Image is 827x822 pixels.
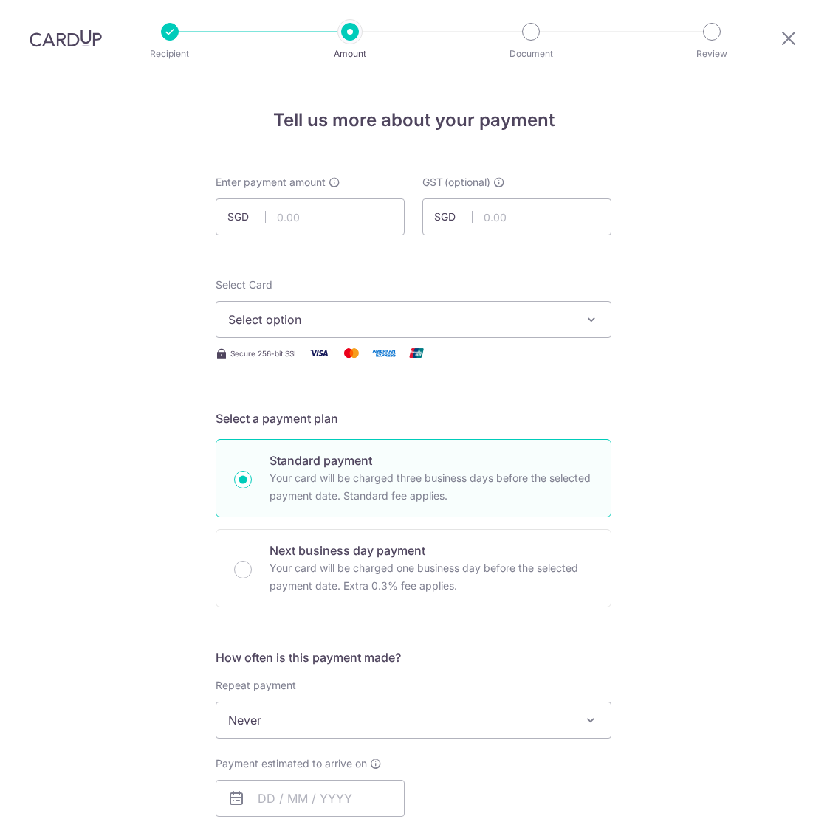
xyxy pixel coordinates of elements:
[216,175,326,190] span: Enter payment amount
[216,107,611,134] h4: Tell us more about your payment
[369,344,399,362] img: American Express
[216,756,367,771] span: Payment estimated to arrive on
[295,46,405,61] p: Amount
[216,301,611,338] button: Select option
[227,210,266,224] span: SGD
[230,348,298,359] span: Secure 256-bit SSL
[216,678,296,693] label: Repeat payment
[216,649,611,666] h5: How often is this payment made?
[422,198,611,235] input: 0.00
[216,198,405,235] input: 0.00
[270,559,593,595] p: Your card will be charged one business day before the selected payment date. Extra 0.3% fee applies.
[445,175,490,190] span: (optional)
[216,702,611,738] span: Never
[422,175,443,190] span: GST
[270,452,593,469] p: Standard payment
[657,46,766,61] p: Review
[228,311,572,328] span: Select option
[434,210,473,224] span: SGD
[270,469,593,505] p: Your card will be charged three business days before the selected payment date. Standard fee appl...
[732,778,812,815] iframe: Opens a widget where you can find more information
[216,702,611,739] span: Never
[216,278,272,291] span: translation missing: en.payables.payment_networks.credit_card.summary.labels.select_card
[304,344,334,362] img: Visa
[270,542,593,559] p: Next business day payment
[216,410,611,427] h5: Select a payment plan
[30,30,102,47] img: CardUp
[216,780,405,817] input: DD / MM / YYYY
[402,344,431,362] img: Union Pay
[476,46,586,61] p: Document
[115,46,224,61] p: Recipient
[337,344,366,362] img: Mastercard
